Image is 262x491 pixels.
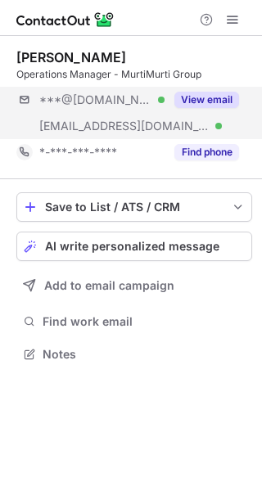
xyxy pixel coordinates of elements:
[44,279,174,292] span: Add to email campaign
[174,92,239,108] button: Reveal Button
[45,240,219,253] span: AI write personalized message
[16,192,252,222] button: save-profile-one-click
[16,271,252,300] button: Add to email campaign
[16,10,115,29] img: ContactOut v5.3.10
[43,347,246,362] span: Notes
[16,232,252,261] button: AI write personalized message
[16,67,252,82] div: Operations Manager - MurtiMurti Group
[16,343,252,366] button: Notes
[43,314,246,329] span: Find work email
[45,200,224,214] div: Save to List / ATS / CRM
[174,144,239,160] button: Reveal Button
[16,49,126,65] div: [PERSON_NAME]
[39,119,210,133] span: [EMAIL_ADDRESS][DOMAIN_NAME]
[39,92,152,107] span: ***@[DOMAIN_NAME]
[16,310,252,333] button: Find work email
